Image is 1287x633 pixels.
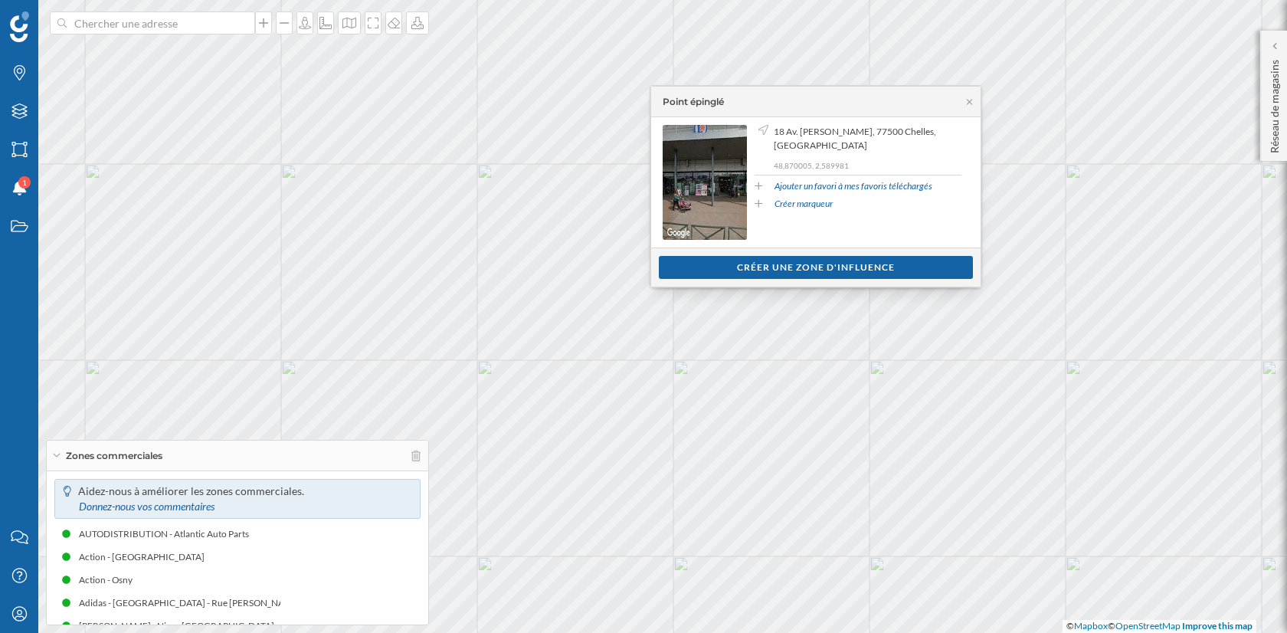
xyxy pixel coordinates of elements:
span: 1 [22,175,27,190]
p: 48,870005, 2,589981 [774,160,961,171]
div: Action - Osny [79,572,140,588]
div: AUTODISTRIBUTION - Atlantic Auto Parts [79,526,257,542]
span: 18 Av. [PERSON_NAME], 77500 Chelles, [GEOGRAPHIC_DATA] [774,125,958,153]
div: Adidas - [GEOGRAPHIC_DATA] - Rue [PERSON_NAME] [79,595,309,611]
a: Mapbox [1074,620,1108,631]
a: Improve this map [1182,620,1253,631]
a: Créer marqueur [774,197,833,211]
div: © © [1063,620,1256,633]
span: Support [32,11,87,25]
a: Ajouter un favori à mes favoris téléchargés [774,179,932,193]
div: Action - [GEOGRAPHIC_DATA] [79,549,212,565]
div: Donnez-nous vos commentaires [79,500,215,513]
a: OpenStreetMap [1115,620,1181,631]
img: streetview [663,125,747,240]
p: Aidez-nous à améliorer les zones commerciales. [78,484,413,514]
span: Zones commerciales [66,449,162,463]
img: Logo Geoblink [10,11,29,42]
p: Réseau de magasins [1267,54,1282,153]
div: Point épinglé [663,95,724,109]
